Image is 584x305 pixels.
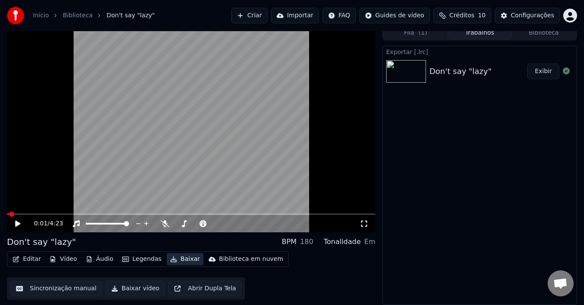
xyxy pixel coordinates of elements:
div: Exportar [.lrc] [383,46,577,57]
span: 10 [478,11,486,20]
button: Editar [9,253,44,265]
span: Créditos [449,11,474,20]
button: Abrir Dupla Tela [168,281,242,296]
button: Áudio [82,253,117,265]
button: Guides de vídeo [359,8,430,23]
button: Legendas [119,253,165,265]
div: Em [364,237,375,247]
div: Tonalidade [324,237,361,247]
button: Importar [271,8,319,23]
div: / [34,219,55,228]
button: Trabalhos [448,27,512,39]
button: Créditos10 [433,8,491,23]
nav: breadcrumb [33,11,155,20]
img: youka [7,7,24,24]
div: BPM [282,237,297,247]
a: Início [33,11,49,20]
span: Don't say "lazy" [106,11,155,20]
button: Biblioteca [512,27,576,39]
div: 180 [300,237,313,247]
button: Baixar vídeo [106,281,165,296]
button: Sincronização manual [10,281,102,296]
button: Criar [231,8,268,23]
button: FAQ [323,8,356,23]
button: Vídeo [46,253,81,265]
button: Configurações [495,8,560,23]
a: Biblioteca [63,11,93,20]
button: Fila [384,27,448,39]
div: Biblioteca em nuvem [219,255,284,263]
div: Configurações [511,11,554,20]
span: ( 1 ) [419,29,427,37]
button: Baixar [167,253,203,265]
div: Don't say "lazy" [7,236,76,248]
button: Exibir [527,64,559,79]
span: 4:23 [50,219,63,228]
span: 0:01 [34,219,47,228]
div: Don't say "lazy" [429,65,491,77]
div: Bate-papo aberto [548,270,574,296]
